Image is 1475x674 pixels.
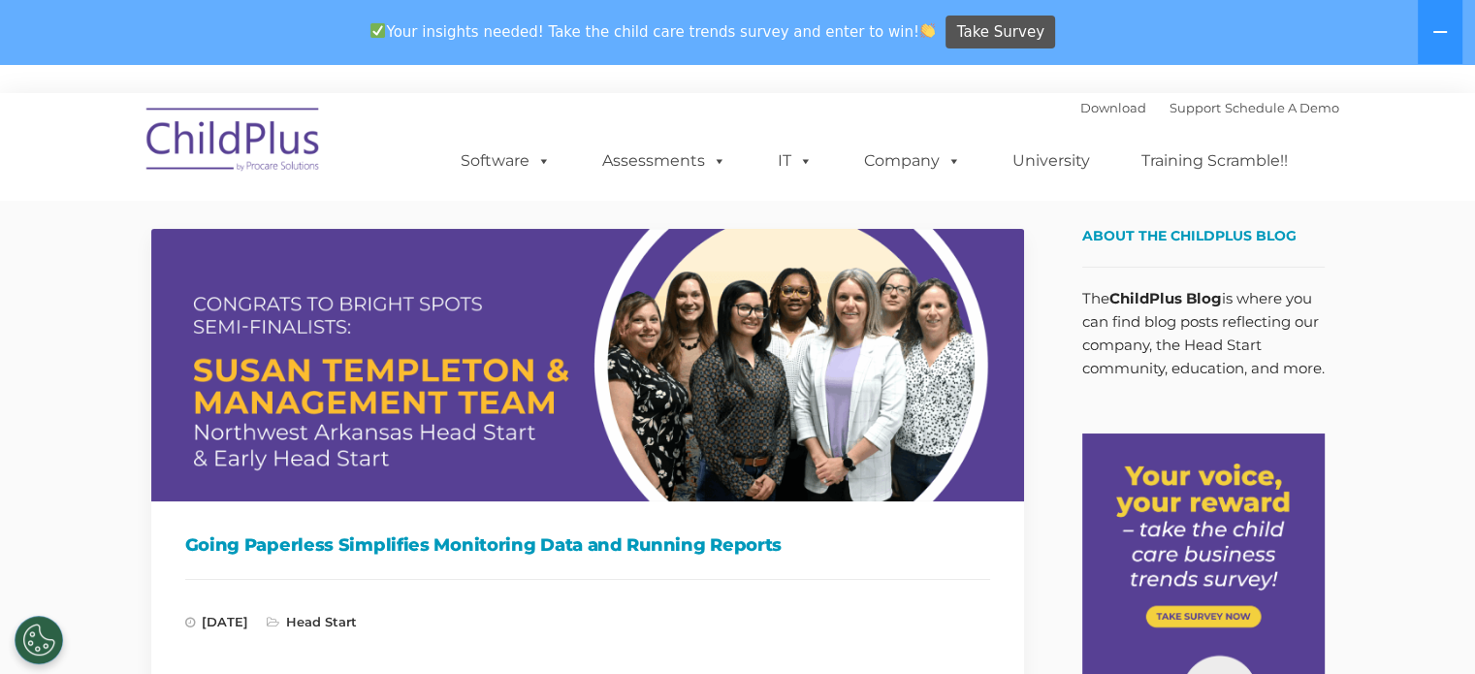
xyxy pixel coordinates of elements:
[957,16,1044,49] span: Take Survey
[441,142,570,180] a: Software
[370,23,385,38] img: ✅
[15,616,63,664] button: Cookies Settings
[137,94,331,191] img: ChildPlus by Procare Solutions
[758,142,832,180] a: IT
[920,23,935,38] img: 👏
[185,530,990,560] h1: Going Paperless Simplifies Monitoring Data and Running Reports
[583,142,746,180] a: Assessments
[363,13,944,50] span: Your insights needed! Take the child care trends survey and enter to win!
[185,614,248,629] span: [DATE]
[1170,100,1221,115] a: Support
[1080,100,1146,115] a: Download
[1080,100,1339,115] font: |
[1378,581,1475,674] iframe: Chat Widget
[993,142,1109,180] a: University
[1109,289,1222,307] strong: ChildPlus Blog
[845,142,980,180] a: Company
[1082,227,1297,244] span: About the ChildPlus Blog
[1122,142,1307,180] a: Training Scramble!!
[1082,287,1325,380] p: The is where you can find blog posts reflecting our company, the Head Start community, education,...
[946,16,1055,49] a: Take Survey
[1225,100,1339,115] a: Schedule A Demo
[286,614,357,629] a: Head Start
